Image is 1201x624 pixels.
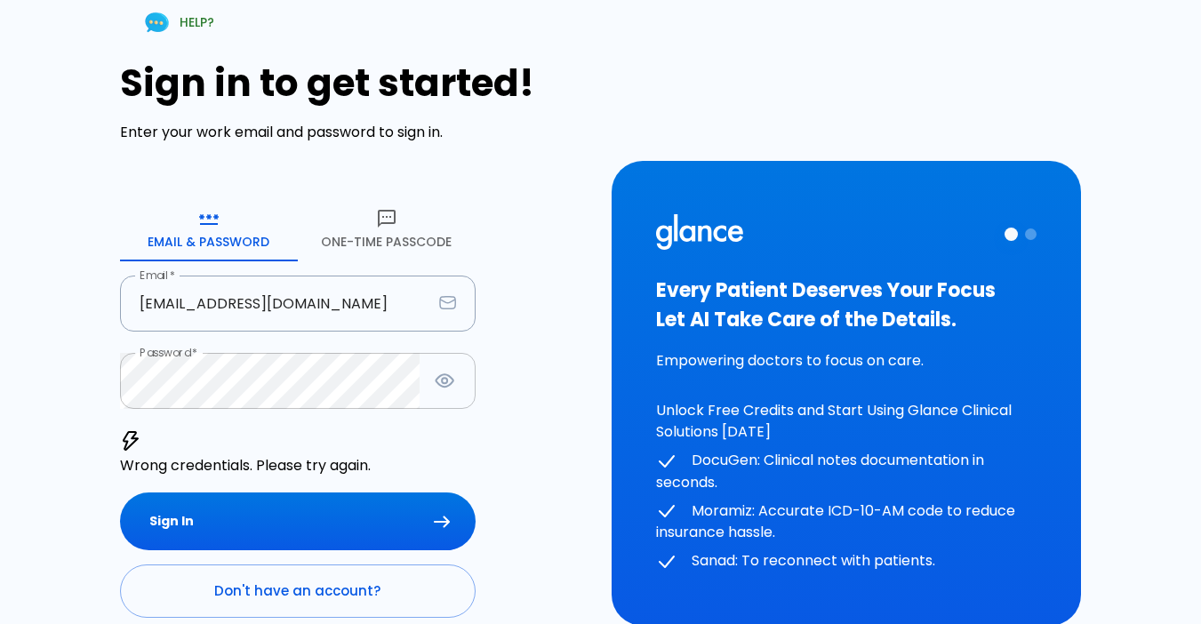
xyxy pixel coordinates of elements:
h1: Sign in to get started! [120,61,590,105]
button: Sign In [120,492,476,550]
a: Don't have an account? [120,564,476,618]
p: Empowering doctors to focus on care. [656,350,1037,372]
img: Chat Support [141,7,172,38]
input: dr.ahmed@clinic.com [120,276,432,332]
p: Moramiz: Accurate ICD-10-AM code to reduce insurance hassle. [656,500,1037,544]
p: Wrong credentials. Please try again. [120,455,476,476]
p: Unlock Free Credits and Start Using Glance Clinical Solutions [DATE] [656,400,1037,443]
button: Email & Password [120,197,298,261]
button: One-Time Passcode [298,197,476,261]
h3: Every Patient Deserves Your Focus Let AI Take Care of the Details. [656,276,1037,334]
p: Enter your work email and password to sign in. [120,122,590,143]
p: DocuGen: Clinical notes documentation in seconds. [656,450,1037,493]
p: Sanad: To reconnect with patients. [656,550,1037,572]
